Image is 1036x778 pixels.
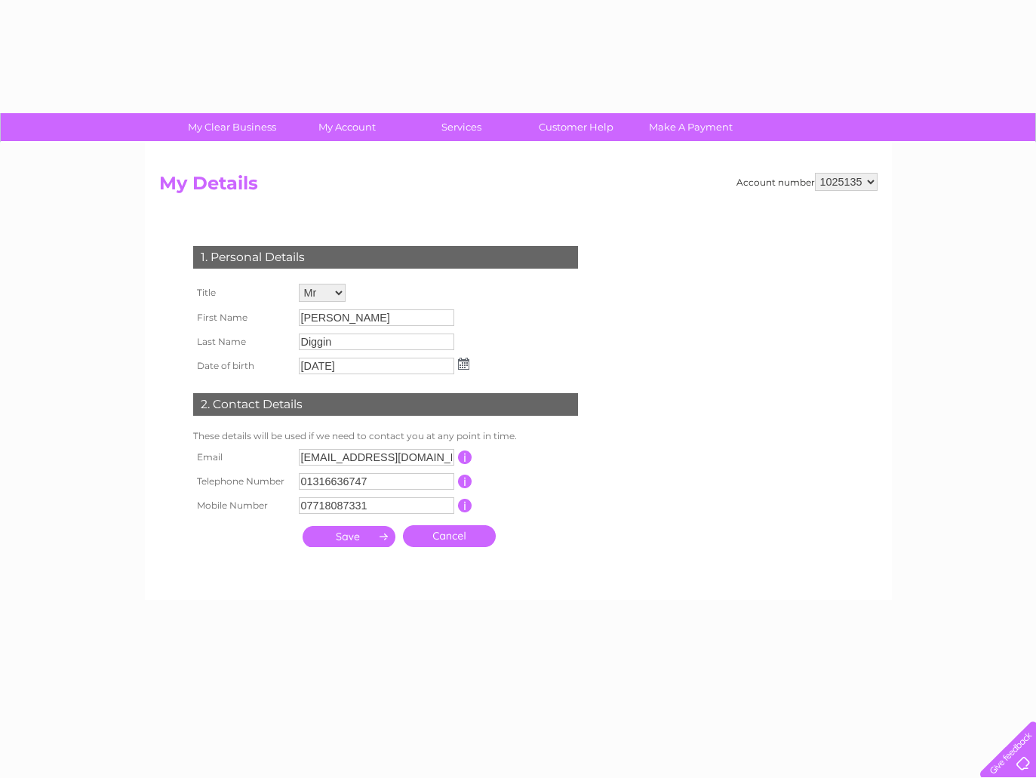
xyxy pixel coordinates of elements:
h2: My Details [159,173,878,201]
input: Information [458,451,472,464]
a: Customer Help [514,113,638,141]
th: First Name [189,306,295,330]
a: My Account [284,113,409,141]
th: Telephone Number [189,469,295,494]
th: Last Name [189,330,295,354]
a: Make A Payment [629,113,753,141]
a: Services [399,113,524,141]
div: Account number [736,173,878,191]
div: 1. Personal Details [193,246,578,269]
input: Submit [303,526,395,547]
input: Information [458,475,472,488]
th: Date of birth [189,354,295,378]
th: Email [189,445,295,469]
a: My Clear Business [170,113,294,141]
th: Title [189,280,295,306]
td: These details will be used if we need to contact you at any point in time. [189,427,582,445]
a: Cancel [403,525,496,547]
img: ... [458,358,469,370]
input: Information [458,499,472,512]
th: Mobile Number [189,494,295,518]
div: 2. Contact Details [193,393,578,416]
